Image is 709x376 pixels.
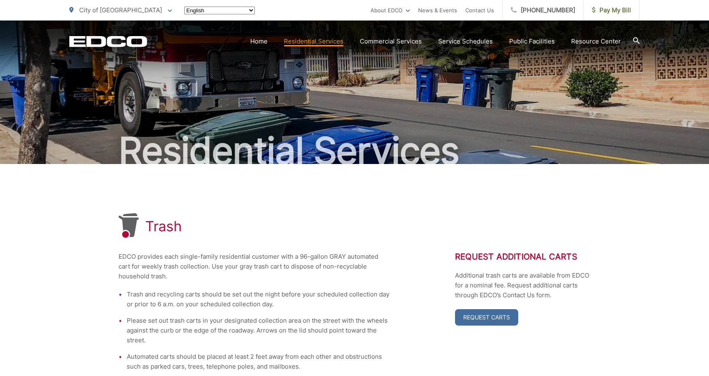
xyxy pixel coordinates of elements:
[250,36,268,46] a: Home
[438,36,493,46] a: Service Schedules
[119,252,389,281] p: EDCO provides each single-family residential customer with a 96-gallon GRAY automated cart for we...
[592,5,631,15] span: Pay My Bill
[455,271,590,300] p: Additional trash carts are available from EDCO for a nominal fee. Request additional carts throug...
[69,130,640,171] h2: Residential Services
[127,289,389,309] li: Trash and recycling carts should be set out the night before your scheduled collection day or pri...
[418,5,457,15] a: News & Events
[69,36,147,47] a: EDCD logo. Return to the homepage.
[184,7,255,14] select: Select a language
[455,309,518,326] a: Request Carts
[127,316,389,345] li: Please set out trash carts in your designated collection area on the street with the wheels again...
[284,36,343,46] a: Residential Services
[79,6,162,14] span: City of [GEOGRAPHIC_DATA]
[145,218,182,235] h1: Trash
[465,5,494,15] a: Contact Us
[455,252,590,262] h2: Request Additional Carts
[509,36,555,46] a: Public Facilities
[571,36,621,46] a: Resource Center
[360,36,422,46] a: Commercial Services
[371,5,410,15] a: About EDCO
[127,352,389,371] li: Automated carts should be placed at least 2 feet away from each other and obstructions such as pa...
